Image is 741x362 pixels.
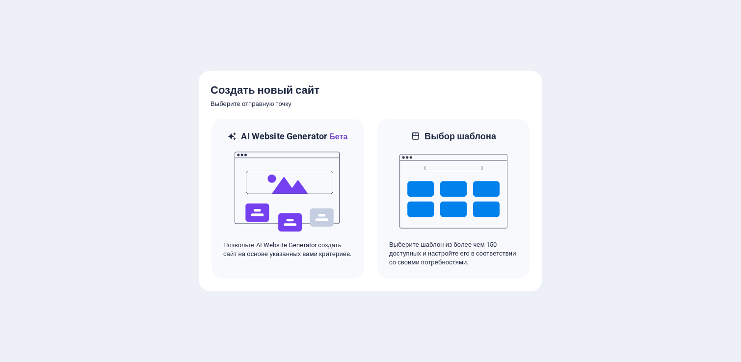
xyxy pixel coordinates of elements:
[241,130,347,143] h6: AI Website Generator
[211,98,530,110] h6: Выберите отправную точку
[424,130,496,142] h6: Выбор шаблона
[376,118,530,280] div: Выбор шаблонаВыберите шаблон из более чем 150 доступных и настройте его в соответствии со своими ...
[327,132,347,141] span: Бета
[211,118,365,280] div: AI Website GeneratorБетаaiПозвольте AI Website Generator создать сайт на основе указанных вами кр...
[211,82,530,98] h5: Создать новый сайт
[389,240,518,267] p: Выберите шаблон из более чем 150 доступных и настройте его в соответствии со своими потребностями.
[234,143,342,241] img: ai
[223,241,352,259] p: Позвольте AI Website Generator создать сайт на основе указанных вами критериев.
